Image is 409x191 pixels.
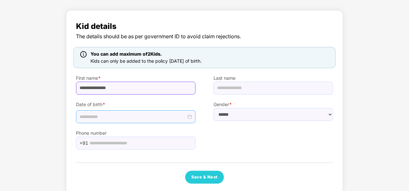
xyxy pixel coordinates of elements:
[214,101,333,108] label: Gender
[214,75,333,82] label: Last name
[76,20,333,32] span: Kid details
[90,58,202,64] span: Kids can only be added to the policy [DATE] of birth.
[76,32,333,41] span: The details should be as per government ID to avoid claim rejections.
[76,101,195,108] label: Date of birth
[80,138,88,148] span: +91
[185,171,224,184] button: Save & Next
[80,51,87,58] img: icon
[76,130,195,137] label: Phone number
[90,51,162,57] span: You can add maximum of 2 Kids.
[76,75,195,82] label: First name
